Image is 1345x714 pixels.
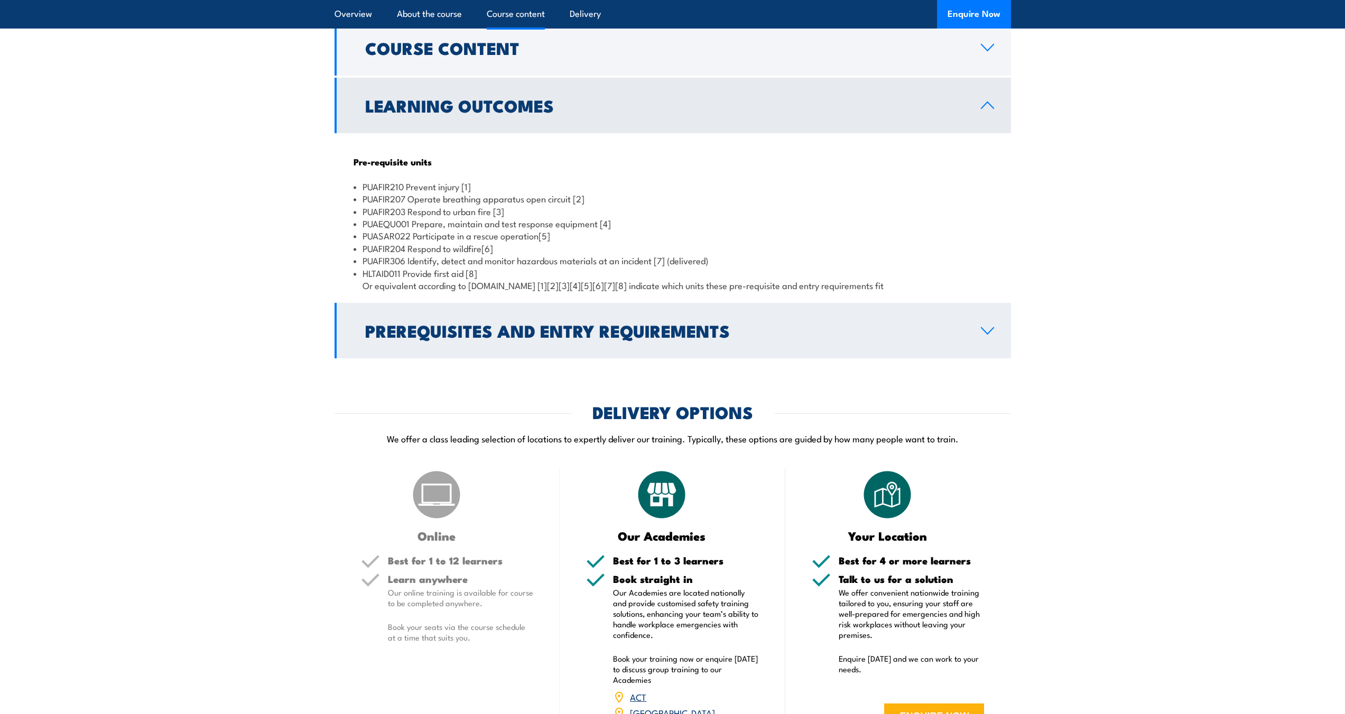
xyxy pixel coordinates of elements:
[839,653,985,674] p: Enquire [DATE] and we can work to your needs.
[354,217,992,229] li: PUAEQU001 Prepare, maintain and test response equipment [4]
[354,267,992,292] li: HLTAID011 Provide first aid [8] Or equivalent according to [DOMAIN_NAME] [1][2][3][4][5][6][7][8]...
[839,587,985,640] p: We offer convenient nationwide training tailored to you, ensuring your staff are well-prepared fo...
[388,622,534,643] p: Book your seats via the course schedule at a time that suits you.
[388,574,534,584] h5: Learn anywhere
[354,192,992,205] li: PUAFIR207 Operate breathing apparatus open circuit [2]
[630,690,646,703] a: ACT
[388,555,534,565] h5: Best for 1 to 12 learners
[365,40,964,55] h2: Course Content
[354,254,992,266] li: PUAFIR306 Identify, detect and monitor hazardous materials at an incident [7] (delivered)
[812,530,963,542] h3: Your Location
[613,587,759,640] p: Our Academies are located nationally and provide customised safety training solutions, enhancing ...
[839,555,985,565] h5: Best for 4 or more learners
[365,98,964,113] h2: Learning Outcomes
[592,404,753,419] h2: DELIVERY OPTIONS
[361,530,513,542] h3: Online
[335,20,1011,76] a: Course Content
[354,180,992,192] li: PUAFIR210 Prevent injury [1]
[613,555,759,565] h5: Best for 1 to 3 learners
[365,323,964,338] h2: Prerequisites and Entry Requirements
[354,242,992,254] li: PUAFIR204 Respond to wildfire[6]
[586,530,738,542] h3: Our Academies
[335,78,1011,133] a: Learning Outcomes
[839,574,985,584] h5: Talk to us for a solution
[354,229,992,242] li: PUASAR022 Participate in a rescue operation[5]
[613,574,759,584] h5: Book straight in
[613,653,759,685] p: Book your training now or enquire [DATE] to discuss group training to our Academies
[354,155,432,169] strong: Pre-requisite units
[335,432,1011,444] p: We offer a class leading selection of locations to expertly deliver our training. Typically, thes...
[388,587,534,608] p: Our online training is available for course to be completed anywhere.
[354,205,992,217] li: PUAFIR203 Respond to urban fire [3]
[335,303,1011,358] a: Prerequisites and Entry Requirements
